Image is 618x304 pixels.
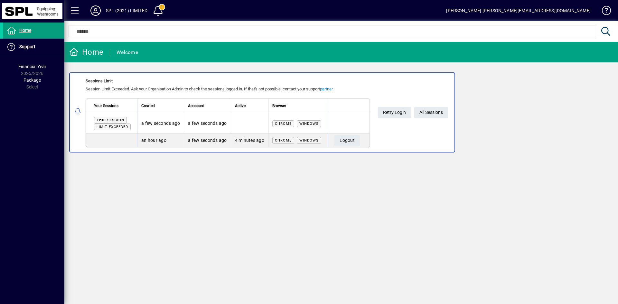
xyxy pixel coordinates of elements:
[137,113,184,134] td: a few seconds ago
[106,5,147,16] div: SPL (2021) LIMITED
[141,102,155,109] span: Created
[235,102,246,109] span: Active
[94,102,118,109] span: Your Sessions
[19,44,35,49] span: Support
[117,47,138,58] div: Welcome
[23,78,41,83] span: Package
[414,107,448,118] a: All Sessions
[320,87,332,91] a: partner
[85,5,106,16] button: Profile
[334,135,360,146] button: Logout
[188,102,204,109] span: Accessed
[340,135,355,146] span: Logout
[97,125,128,129] span: Limit exceeded
[137,134,184,147] td: an hour ago
[419,107,443,118] span: All Sessions
[64,72,618,152] app-alert-notification-menu-item: Sessions Limit
[597,1,610,22] a: Knowledge Base
[275,138,292,143] span: Chrome
[446,5,591,16] div: [PERSON_NAME] [PERSON_NAME][EMAIL_ADDRESS][DOMAIN_NAME]
[299,122,319,126] span: Windows
[383,107,406,118] span: Retry Login
[184,134,230,147] td: a few seconds ago
[86,78,370,84] div: Sessions Limit
[272,102,286,109] span: Browser
[299,138,319,143] span: Windows
[231,134,268,147] td: 4 minutes ago
[275,122,292,126] span: Chrome
[378,107,411,118] button: Retry Login
[19,28,31,33] span: Home
[97,118,124,122] span: This session
[18,64,46,69] span: Financial Year
[3,39,64,55] a: Support
[86,86,370,92] div: Session Limit Exceeded. Ask your Organisation Admin to check the sessions logged in. If that's no...
[184,113,230,134] td: a few seconds ago
[69,47,103,57] div: Home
